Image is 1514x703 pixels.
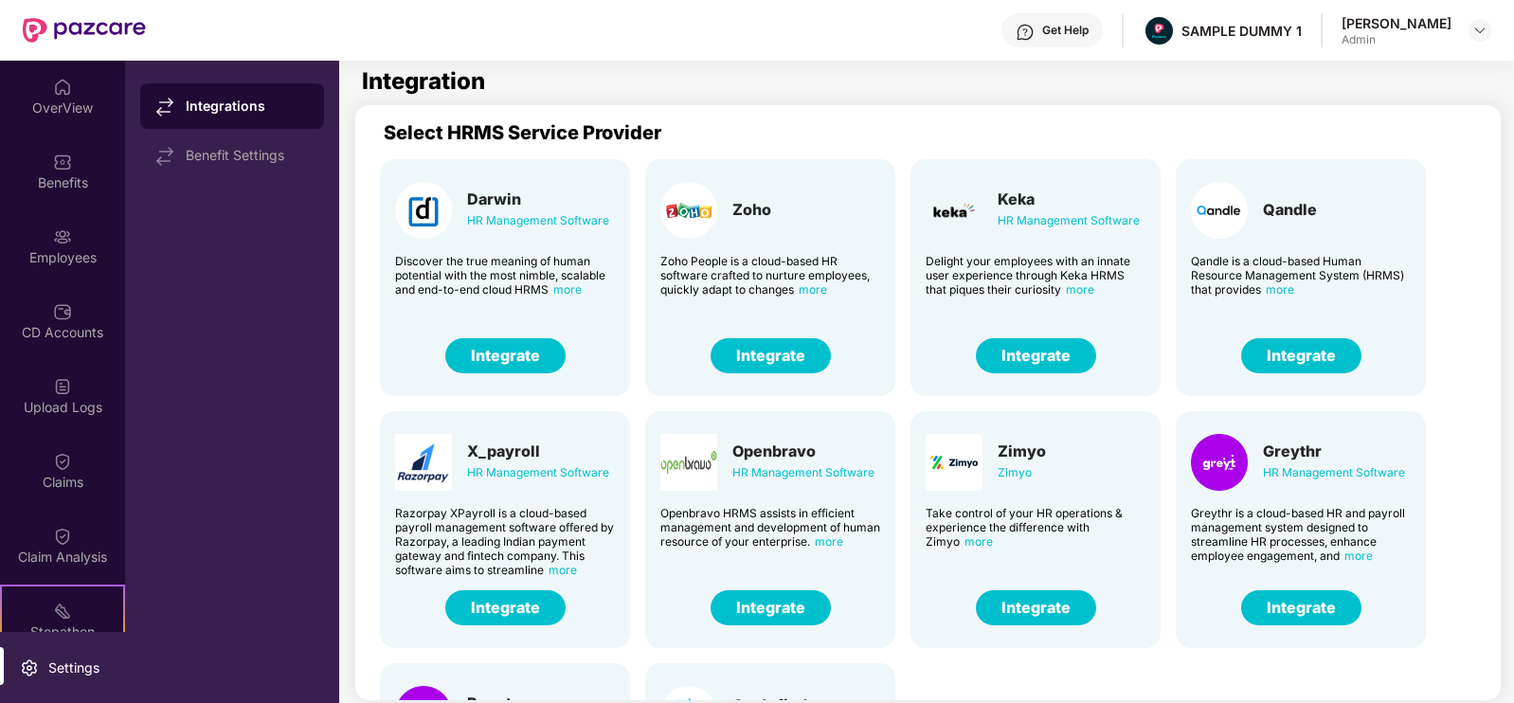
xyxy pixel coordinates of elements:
[976,338,1096,373] button: Integrate
[1263,462,1405,483] div: HR Management Software
[467,462,609,483] div: HR Management Software
[1344,549,1373,563] span: more
[445,338,566,373] button: Integrate
[53,377,72,396] img: svg+xml;base64,PHN2ZyBpZD0iVXBsb2FkX0xvZ3MiIGRhdGEtbmFtZT0iVXBsb2FkIExvZ3MiIHhtbG5zPSJodHRwOi8vd3...
[926,182,982,239] img: Card Logo
[23,18,146,43] img: New Pazcare Logo
[467,442,609,460] div: X_payroll
[467,210,609,231] div: HR Management Software
[1191,506,1411,563] div: Greythr is a cloud-based HR and payroll management system designed to streamline HR processes, en...
[20,658,39,677] img: svg+xml;base64,PHN2ZyBpZD0iU2V0dGluZy0yMHgyMCIgeG1sbnM9Imh0dHA6Ly93d3cudzMub3JnLzIwMDAvc3ZnIiB3aW...
[1191,434,1248,491] img: Card Logo
[549,563,577,577] span: more
[53,527,72,546] img: svg+xml;base64,PHN2ZyBpZD0iQ2xhaW0iIHhtbG5zPSJodHRwOi8vd3d3LnczLm9yZy8yMDAwL3N2ZyIgd2lkdGg9IjIwIi...
[1263,200,1317,219] div: Qandle
[43,658,105,677] div: Settings
[998,210,1140,231] div: HR Management Software
[732,462,874,483] div: HR Management Software
[998,462,1046,483] div: Zimyo
[1191,254,1411,297] div: Qandle is a cloud-based Human Resource Management System (HRMS) that provides
[660,506,880,549] div: Openbravo HRMS assists in efficient management and development of human resource of your enterprise.
[1191,182,1248,239] img: Card Logo
[53,153,72,171] img: svg+xml;base64,PHN2ZyBpZD0iQmVuZWZpdHMiIHhtbG5zPSJodHRwOi8vd3d3LnczLm9yZy8yMDAwL3N2ZyIgd2lkdGg9Ij...
[926,254,1145,297] div: Delight your employees with an innate user experience through Keka HRMS that piques their curiosity
[711,338,831,373] button: Integrate
[155,98,174,117] img: svg+xml;base64,PHN2ZyB4bWxucz0iaHR0cDovL3d3dy53My5vcmcvMjAwMC9zdmciIHdpZHRoPSIxNy44MzIiIGhlaWdodD...
[1145,17,1173,45] img: Pazcare_Alternative_logo-01-01.png
[1181,22,1302,40] div: SAMPLE DUMMY 1
[1263,442,1405,460] div: Greythr
[660,254,880,297] div: Zoho People is a cloud-based HR software crafted to nurture employees, quickly adapt to changes
[395,434,452,491] img: Card Logo
[1472,23,1487,38] img: svg+xml;base64,PHN2ZyBpZD0iRHJvcGRvd24tMzJ4MzIiIHhtbG5zPSJodHRwOi8vd3d3LnczLm9yZy8yMDAwL3N2ZyIgd2...
[553,282,582,297] span: more
[998,442,1046,460] div: Zimyo
[186,148,309,163] div: Benefit Settings
[1066,282,1094,297] span: more
[395,506,615,577] div: Razorpay XPayroll is a cloud-based payroll management software offered by Razorpay, a leading Ind...
[815,534,843,549] span: more
[395,254,615,297] div: Discover the true meaning of human potential with the most nimble, scalable and end-to-end cloud ...
[53,227,72,246] img: svg+xml;base64,PHN2ZyBpZD0iRW1wbG95ZWVzIiB4bWxucz0iaHR0cDovL3d3dy53My5vcmcvMjAwMC9zdmciIHdpZHRoPS...
[1042,23,1089,38] div: Get Help
[395,182,452,239] img: Card Logo
[660,182,717,239] img: Card Logo
[799,282,827,297] span: more
[998,189,1140,208] div: Keka
[926,506,1145,549] div: Take control of your HR operations & experience the difference with Zimyo
[711,590,831,625] button: Integrate
[1342,32,1451,47] div: Admin
[445,590,566,625] button: Integrate
[1241,590,1361,625] button: Integrate
[53,602,72,621] img: svg+xml;base64,PHN2ZyB4bWxucz0iaHR0cDovL3d3dy53My5vcmcvMjAwMC9zdmciIHdpZHRoPSIyMSIgaGVpZ2h0PSIyMC...
[186,97,309,116] div: Integrations
[467,189,609,208] div: Darwin
[732,442,874,460] div: Openbravo
[362,70,485,93] h1: Integration
[964,534,993,549] span: more
[1266,282,1294,297] span: more
[732,200,771,219] div: Zoho
[1342,14,1451,32] div: [PERSON_NAME]
[53,302,72,321] img: svg+xml;base64,PHN2ZyBpZD0iQ0RfQWNjb3VudHMiIGRhdGEtbmFtZT0iQ0QgQWNjb3VudHMiIHhtbG5zPSJodHRwOi8vd3...
[53,78,72,97] img: svg+xml;base64,PHN2ZyBpZD0iSG9tZSIgeG1sbnM9Imh0dHA6Ly93d3cudzMub3JnLzIwMDAvc3ZnIiB3aWR0aD0iMjAiIG...
[1016,23,1035,42] img: svg+xml;base64,PHN2ZyBpZD0iSGVscC0zMngzMiIgeG1sbnM9Imh0dHA6Ly93d3cudzMub3JnLzIwMDAvc3ZnIiB3aWR0aD...
[976,590,1096,625] button: Integrate
[53,452,72,471] img: svg+xml;base64,PHN2ZyBpZD0iQ2xhaW0iIHhtbG5zPSJodHRwOi8vd3d3LnczLm9yZy8yMDAwL3N2ZyIgd2lkdGg9IjIwIi...
[1241,338,1361,373] button: Integrate
[155,147,174,166] img: svg+xml;base64,PHN2ZyB4bWxucz0iaHR0cDovL3d3dy53My5vcmcvMjAwMC9zdmciIHdpZHRoPSIxNy44MzIiIGhlaWdodD...
[926,434,982,491] img: Card Logo
[660,434,717,491] img: Card Logo
[2,622,123,641] div: Stepathon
